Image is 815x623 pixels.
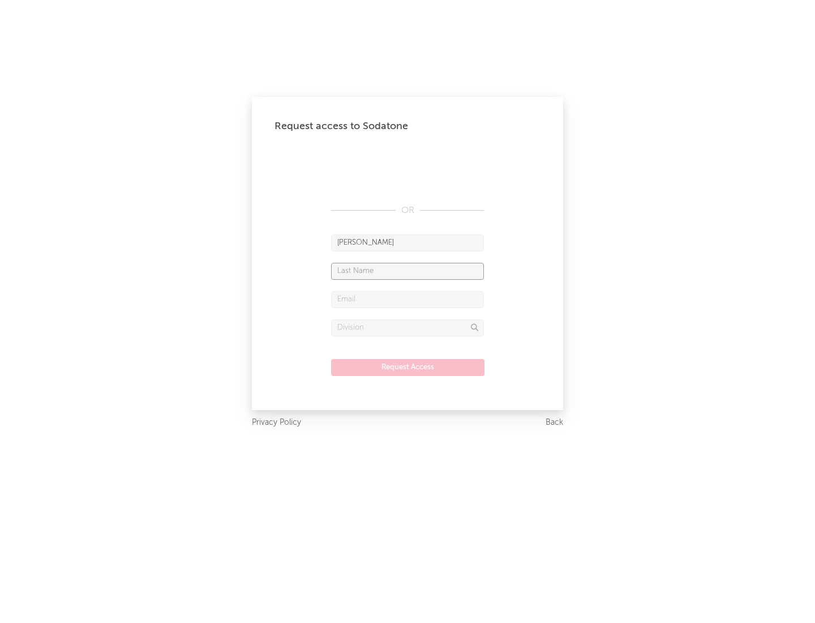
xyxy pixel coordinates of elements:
input: First Name [331,234,484,251]
div: OR [331,204,484,217]
input: Division [331,319,484,336]
a: Privacy Policy [252,416,301,430]
div: Request access to Sodatone [274,120,541,133]
button: Request Access [331,359,484,376]
a: Back [546,416,563,430]
input: Last Name [331,263,484,280]
input: Email [331,291,484,308]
